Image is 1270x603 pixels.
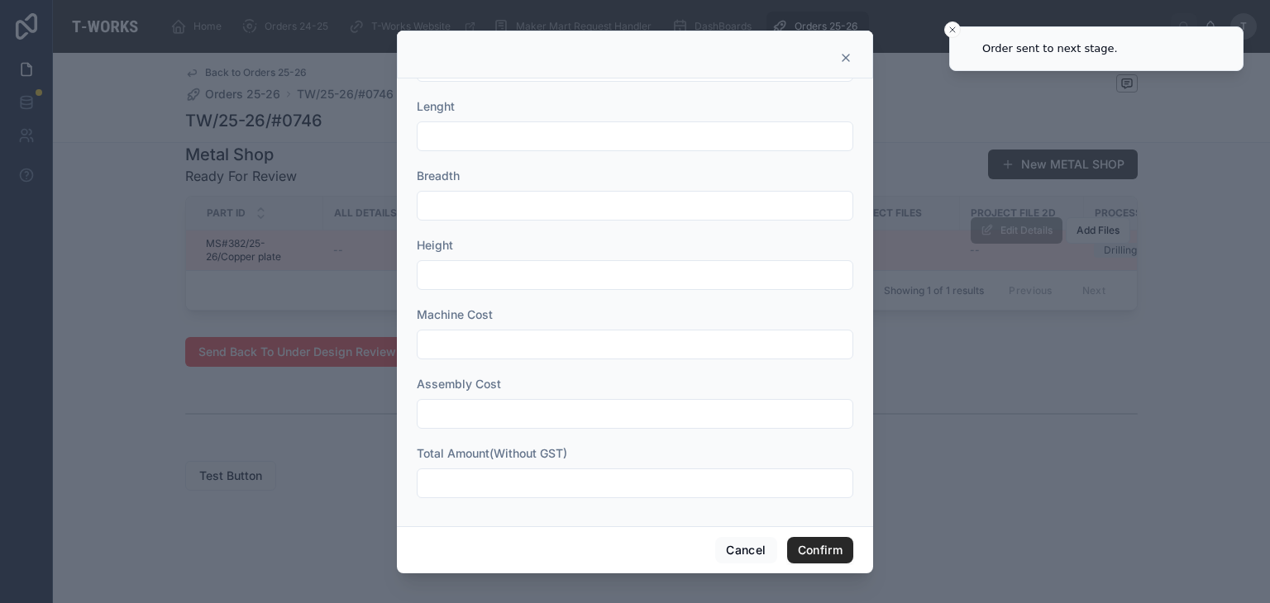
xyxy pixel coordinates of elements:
button: Cancel [715,537,776,563]
span: Total Amount(Without GST) [417,446,567,460]
span: Height [417,238,453,252]
div: Order sent to next stage. [982,40,1118,57]
span: Breadth [417,169,460,183]
button: Confirm [787,537,853,563]
span: Machine Cost [417,307,493,321]
button: Close toast [944,21,961,38]
span: Lenght [417,99,455,113]
span: Assembly Cost [417,377,501,391]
